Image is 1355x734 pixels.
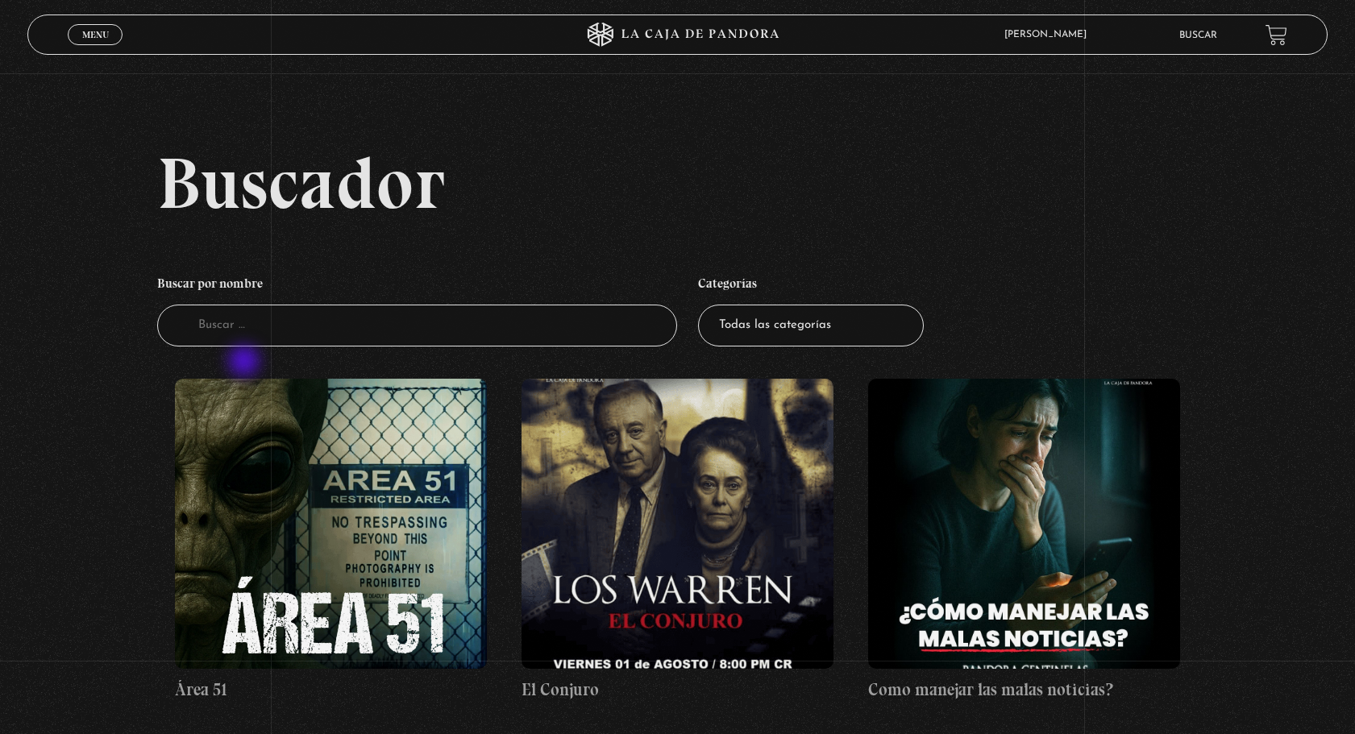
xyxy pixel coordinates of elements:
a: Como manejar las malas noticias? [868,379,1180,703]
span: [PERSON_NAME] [996,30,1103,39]
h4: Área 51 [175,677,487,703]
a: View your shopping cart [1266,24,1287,46]
span: Menu [82,30,109,39]
h4: Como manejar las malas noticias? [868,677,1180,703]
h4: Buscar por nombre [157,267,678,305]
h2: Buscador [157,147,1328,219]
h4: Categorías [698,267,924,305]
a: Buscar [1179,31,1217,40]
span: Cerrar [77,44,114,55]
h4: El Conjuro [522,677,833,703]
a: Área 51 [175,379,487,703]
a: El Conjuro [522,379,833,703]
